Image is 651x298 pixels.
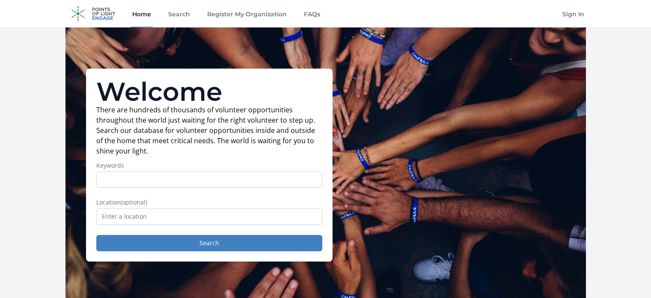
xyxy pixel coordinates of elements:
[120,198,147,206] span: (optional)
[96,105,322,156] p: There are hundreds of thousands of volunteer opportunities throughout the world just waiting for ...
[96,235,322,251] button: Search
[96,79,322,105] h1: Welcome
[96,208,322,225] input: Enter a location
[96,198,322,207] label: Location
[96,161,322,170] label: Keywords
